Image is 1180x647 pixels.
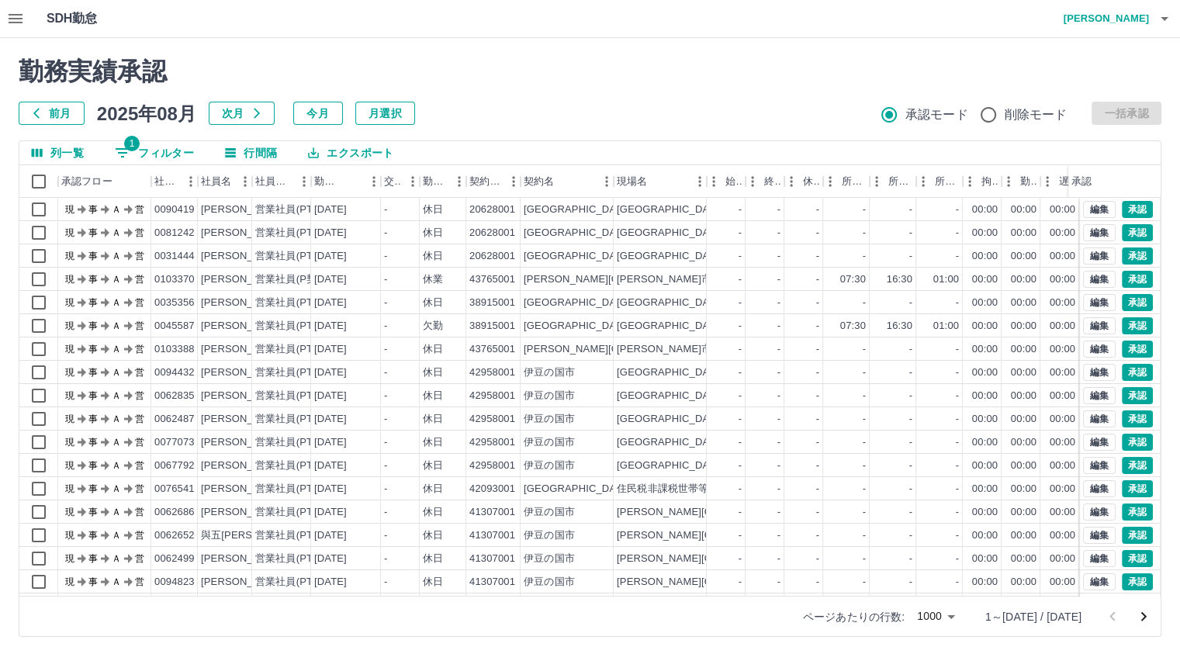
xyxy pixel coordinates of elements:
div: 拘束 [981,165,998,198]
div: 勤務区分 [420,165,466,198]
div: 営業社員(PT契約) [255,226,337,240]
div: - [956,365,959,380]
div: 所定休憩 [916,165,963,198]
div: - [777,249,780,264]
div: [GEOGRAPHIC_DATA] [524,202,631,217]
div: - [739,249,742,264]
div: 勤務日 [314,165,341,198]
div: 00:00 [972,365,998,380]
div: - [777,272,780,287]
button: フィルター表示 [102,141,206,164]
div: 社員名 [198,165,252,198]
div: 所定休憩 [935,165,960,198]
button: 承認 [1122,247,1153,265]
button: 編集 [1083,434,1116,451]
span: 1 [124,136,140,151]
div: 0081242 [154,226,195,240]
div: - [384,365,387,380]
div: 00:00 [972,389,998,403]
div: 勤務 [1002,165,1040,198]
div: 休日 [423,226,443,240]
div: - [384,272,387,287]
text: 現 [65,344,74,355]
text: Ａ [112,251,121,261]
div: 休憩 [784,165,823,198]
button: 前月 [19,102,85,125]
div: 遅刻等 [1059,165,1076,198]
div: 社員番号 [154,165,179,198]
div: 社員番号 [151,165,198,198]
span: 削除モード [1005,106,1068,124]
div: 0062487 [154,412,195,427]
div: [PERSON_NAME] [201,272,285,287]
div: 00:00 [1050,342,1075,357]
div: 遅刻等 [1040,165,1079,198]
text: 営 [135,251,144,261]
div: 休日 [423,365,443,380]
div: 20628001 [469,249,515,264]
div: 0031444 [154,249,195,264]
div: 00:00 [1011,296,1036,310]
text: 現 [65,390,74,401]
div: - [909,226,912,240]
div: [DATE] [314,342,347,357]
div: [PERSON_NAME] [201,412,285,427]
div: [DATE] [314,319,347,334]
div: [GEOGRAPHIC_DATA] [524,296,631,310]
div: 休日 [423,202,443,217]
button: 編集 [1083,364,1116,381]
div: - [956,389,959,403]
text: 営 [135,297,144,308]
div: - [816,296,819,310]
text: 現 [65,297,74,308]
div: [PERSON_NAME] [201,365,285,380]
div: - [777,365,780,380]
button: 月選択 [355,102,415,125]
div: - [863,342,866,357]
button: 編集 [1083,410,1116,427]
div: [DATE] [314,365,347,380]
div: [GEOGRAPHIC_DATA] [524,319,631,334]
div: 営業社員(PT契約) [255,412,337,427]
div: 20628001 [469,226,515,240]
div: [GEOGRAPHIC_DATA]立韮山中学校給食施設 [617,389,825,403]
button: 承認 [1122,294,1153,311]
div: 00:00 [1050,249,1075,264]
div: [DATE] [314,272,347,287]
div: - [816,365,819,380]
button: 編集 [1083,317,1116,334]
text: 営 [135,227,144,238]
div: - [863,389,866,403]
text: Ａ [112,297,121,308]
div: - [863,296,866,310]
div: 00:00 [1050,272,1075,287]
button: 編集 [1083,201,1116,218]
div: 営業社員(PT契約) [255,342,337,357]
text: Ａ [112,320,121,331]
button: 承認 [1122,480,1153,497]
div: 拘束 [963,165,1002,198]
div: 0094432 [154,365,195,380]
button: 承認 [1122,410,1153,427]
button: 編集 [1083,341,1116,358]
div: 00:00 [972,296,998,310]
text: 現 [65,227,74,238]
div: 42958001 [469,389,515,403]
button: 編集 [1083,527,1116,544]
button: 今月 [293,102,343,125]
div: - [777,226,780,240]
button: 次月 [209,102,275,125]
div: 07:30 [840,319,866,334]
button: メニュー [448,170,471,193]
div: 休日 [423,389,443,403]
div: [GEOGRAPHIC_DATA]沼津視覚特別支援学校 [617,226,825,240]
div: 社員区分 [252,165,311,198]
button: メニュー [292,170,316,193]
div: 00:00 [1050,202,1075,217]
div: 00:00 [1011,249,1036,264]
div: 00:00 [1011,226,1036,240]
button: ソート [341,171,362,192]
div: - [384,249,387,264]
div: - [909,365,912,380]
div: - [739,342,742,357]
